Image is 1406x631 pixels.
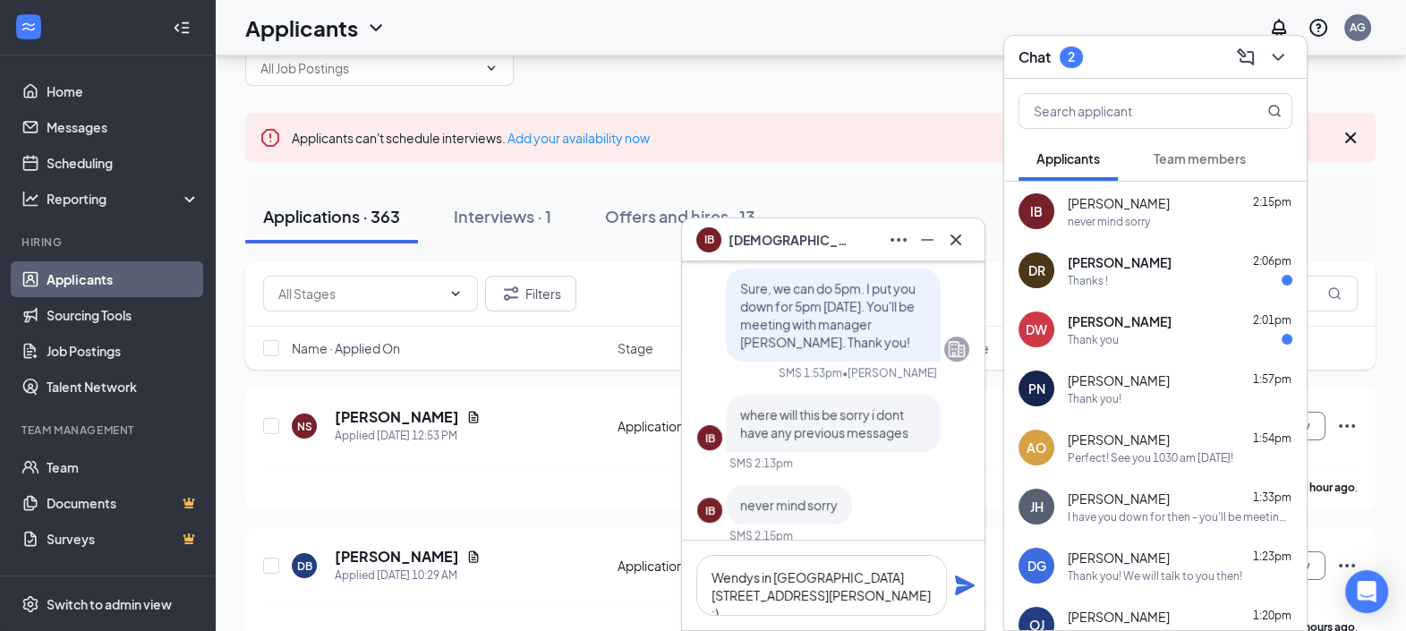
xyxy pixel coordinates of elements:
div: Interviews · 1 [454,205,551,227]
a: Team [47,449,200,485]
svg: Company [946,338,967,360]
span: 1:33pm [1253,490,1291,504]
div: Thank you! We will talk to you then! [1068,568,1242,584]
span: [PERSON_NAME] [1068,608,1170,626]
span: [PERSON_NAME] [1068,490,1170,507]
div: Applications · 363 [263,205,400,227]
div: AG [1350,20,1366,35]
div: Open Intercom Messenger [1345,570,1388,613]
b: an hour ago [1295,481,1355,494]
span: [PERSON_NAME] [1068,371,1170,389]
svg: Analysis [21,190,39,208]
span: 2:01pm [1253,313,1291,327]
svg: ChevronDown [365,17,387,38]
a: Add your availability now [507,130,650,146]
span: [PERSON_NAME] [1068,549,1170,567]
div: JH [1030,498,1044,516]
span: 2:06pm [1253,254,1291,268]
h5: [PERSON_NAME] [335,547,459,567]
svg: ChevronDown [1267,47,1289,68]
a: SurveysCrown [47,521,200,557]
button: Filter Filters [485,276,576,311]
div: Reporting [47,190,200,208]
svg: WorkstreamLogo [20,18,38,36]
svg: Document [466,410,481,424]
div: Team Management [21,422,196,438]
div: never mind sorry [1068,214,1150,229]
input: Search applicant [1019,94,1231,128]
svg: Plane [954,575,976,596]
div: SMS 1:53pm [779,365,842,380]
span: [DEMOGRAPHIC_DATA] [PERSON_NAME] [729,230,854,250]
button: ChevronDown [1264,43,1292,72]
span: 2:15pm [1253,195,1291,209]
svg: Document [466,550,481,564]
svg: ChevronDown [448,286,463,301]
button: Cross [942,226,970,254]
span: 1:57pm [1253,372,1291,386]
textarea: Wendys in [GEOGRAPHIC_DATA] [STREET_ADDRESS][PERSON_NAME] :) [696,555,947,616]
svg: Ellipses [1336,555,1358,576]
div: DW [1026,320,1047,338]
a: Sourcing Tools [47,297,200,333]
div: SMS 2:15pm [729,528,793,543]
div: PN [1028,379,1045,397]
div: Thanks ! [1068,273,1108,288]
span: 1:23pm [1253,550,1291,563]
div: Application [618,417,775,435]
div: Applied [DATE] 12:53 PM [335,427,481,445]
svg: Ellipses [888,229,909,251]
div: NS [297,419,312,434]
svg: Collapse [173,19,191,37]
div: Perfect! See you 1030 am [DATE]! [1068,450,1233,465]
span: [PERSON_NAME] [1068,431,1170,448]
svg: Cross [1340,127,1361,149]
div: Hiring [21,234,196,250]
svg: Error [260,127,281,149]
a: Messages [47,109,200,145]
a: Talent Network [47,369,200,405]
button: Minimize [913,226,942,254]
div: SMS 2:13pm [729,456,793,471]
div: IB [705,431,715,446]
div: Application [618,557,775,575]
svg: Ellipses [1336,415,1358,437]
h1: Applicants [245,13,358,43]
span: 1:20pm [1253,609,1291,622]
div: Offers and hires · 13 [605,205,755,227]
input: All Stages [278,284,441,303]
span: Team members [1154,150,1246,166]
div: 2 [1068,49,1075,64]
h5: [PERSON_NAME] [335,407,459,427]
span: Stage [618,339,653,357]
a: Job Postings [47,333,200,369]
svg: Settings [21,595,39,613]
div: Thank you! [1068,391,1121,406]
h3: Chat [1018,47,1051,67]
span: Applicants [1036,150,1100,166]
span: where will this be sorry i dont have any previous messages [740,406,908,440]
span: [PERSON_NAME] [1068,253,1172,271]
svg: MagnifyingGlass [1267,104,1282,118]
svg: ChevronDown [484,61,498,75]
div: Thank you [1068,332,1119,347]
div: IB [705,503,715,518]
input: All Job Postings [260,58,477,78]
div: DR [1028,261,1045,279]
span: 1:54pm [1253,431,1291,445]
span: never mind sorry [740,497,838,513]
svg: Minimize [916,229,938,251]
div: Switch to admin view [47,595,172,613]
div: Applied [DATE] 10:29 AM [335,567,481,584]
div: AO [1027,439,1046,456]
div: I have you down for then - you'll be meeting with manager [PERSON_NAME]. Thank you! [1068,509,1292,524]
span: [PERSON_NAME] [1068,194,1170,212]
svg: ComposeMessage [1235,47,1257,68]
a: Home [47,73,200,109]
span: • [PERSON_NAME] [842,365,937,380]
span: [PERSON_NAME] [1068,312,1172,330]
div: DG [1027,557,1046,575]
a: Scheduling [47,145,200,181]
span: Sure, we can do 5pm. I put you down for 5pm [DATE]. You'll be meeting with manager [PERSON_NAME].... [740,280,916,350]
